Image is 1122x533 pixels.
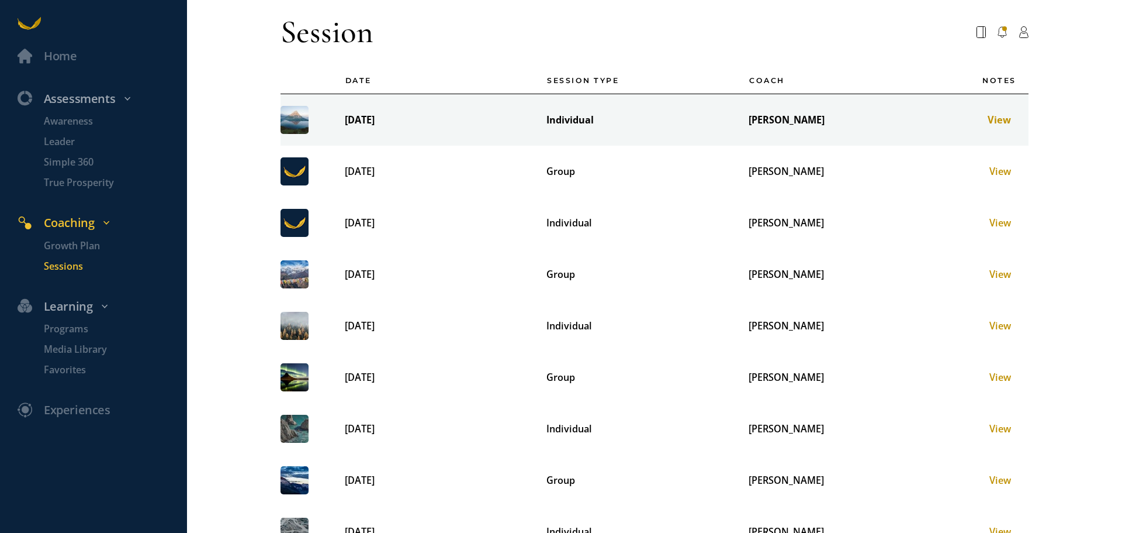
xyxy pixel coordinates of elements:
div: View [950,216,1017,231]
img: 601a2f2a6727c85cda5cf117.jpg [280,312,309,340]
td: [DATE] [333,403,535,455]
th: SESSION TYPE [535,76,737,94]
a: Simple 360 [26,155,187,170]
td: Group [535,455,737,506]
a: Leader [26,135,187,149]
div: Experiences [44,401,110,420]
a: Favorites [26,363,187,377]
div: View [950,473,1017,488]
td: [DATE] [333,94,535,146]
div: View [950,267,1017,282]
a: Growth Plan [26,239,187,253]
a: Media Library [26,342,187,357]
img: 624ff85c9ce498e9c2dfad62_1697608424.jpg [280,363,309,391]
div: View [950,319,1017,333]
img: abroad-gold.png [280,209,309,237]
p: Growth Plan [44,239,184,253]
a: True Prosperity [26,176,187,190]
td: Individual [535,403,737,455]
a: Awareness [26,114,187,129]
td: [PERSON_NAME] [737,455,939,506]
td: [PERSON_NAME] [737,300,939,352]
img: abroad-gold.png [280,157,309,185]
td: [PERSON_NAME] [737,249,939,300]
td: [DATE] [333,455,535,506]
td: Individual [535,197,737,249]
p: True Prosperity [44,176,184,190]
div: View [950,164,1017,179]
th: NOTES [939,76,1028,94]
p: Media Library [44,342,184,357]
td: Individual [535,300,737,352]
td: [DATE] [333,300,535,352]
td: Individual [535,94,737,146]
th: DATE [333,76,535,94]
div: Learning [9,297,193,317]
img: 624ff86f9ce498e9c2dfb130_1697608424.jpg [280,260,309,288]
td: [PERSON_NAME] [737,94,939,146]
td: Group [535,146,737,197]
p: Awareness [44,114,184,129]
p: Simple 360 [44,155,184,170]
p: Programs [44,322,184,336]
div: View [950,422,1017,436]
img: 601a2f2a6727c85cda5cf125.jpg [280,106,309,134]
p: Favorites [44,363,184,377]
th: COACH [737,76,939,94]
div: Assessments [9,90,193,109]
td: Group [535,352,737,403]
div: View [950,113,1017,128]
div: View [950,370,1017,385]
div: Session [280,12,373,53]
td: [DATE] [333,249,535,300]
td: [PERSON_NAME] [737,352,939,403]
td: Group [535,249,737,300]
td: [PERSON_NAME] [737,403,939,455]
a: Programs [26,322,187,336]
td: [DATE] [333,197,535,249]
p: Leader [44,135,184,149]
div: Coaching [9,214,193,233]
img: 61e53aa13ed78672004355f4_123.jpg [280,415,309,443]
td: [PERSON_NAME] [737,146,939,197]
td: [DATE] [333,352,535,403]
div: Home [44,47,77,66]
p: Sessions [44,259,184,274]
img: 6018ece43e37c526b44446fa_1697608424.jpg [280,466,309,494]
td: [DATE] [333,146,535,197]
td: [PERSON_NAME] [737,197,939,249]
a: Sessions [26,259,187,274]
